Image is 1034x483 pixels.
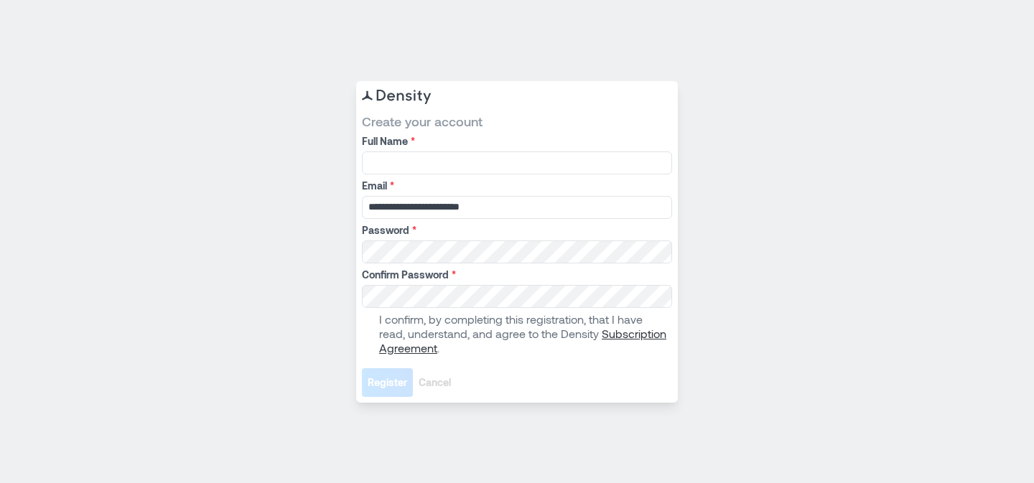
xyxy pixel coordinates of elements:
[362,368,413,397] button: Register
[413,368,457,397] button: Cancel
[362,134,669,149] label: Full Name
[362,179,669,193] label: Email
[379,327,666,355] a: Subscription Agreement
[368,375,407,390] span: Register
[379,312,669,355] p: I confirm, by completing this registration, that I have read, understand, and agree to the Density .
[362,268,669,282] label: Confirm Password
[419,375,451,390] span: Cancel
[362,113,672,130] span: Create your account
[362,223,669,238] label: Password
